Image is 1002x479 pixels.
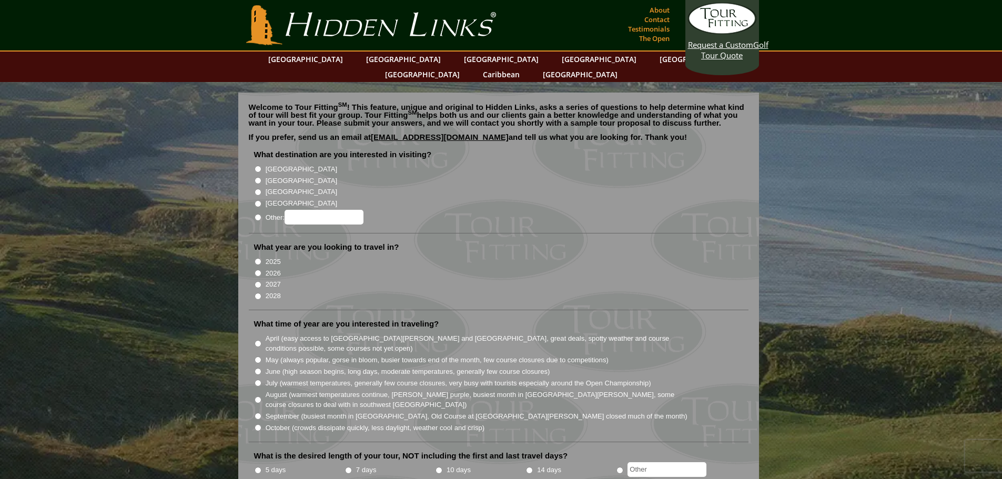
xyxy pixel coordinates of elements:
label: 7 days [356,465,377,475]
a: Testimonials [625,22,672,36]
p: Welcome to Tour Fitting ! This feature, unique and original to Hidden Links, asks a series of que... [249,103,748,127]
label: 2028 [266,291,281,301]
label: September (busiest month in [GEOGRAPHIC_DATA], Old Course at [GEOGRAPHIC_DATA][PERSON_NAME] close... [266,411,687,422]
a: [GEOGRAPHIC_DATA] [654,52,740,67]
p: If you prefer, send us an email at and tell us what you are looking for. Thank you! [249,133,748,149]
a: [GEOGRAPHIC_DATA] [380,67,465,82]
a: [GEOGRAPHIC_DATA] [538,67,623,82]
sup: SM [408,109,417,116]
a: [GEOGRAPHIC_DATA] [361,52,446,67]
label: October (crowds dissipate quickly, less daylight, weather cool and crisp) [266,423,485,433]
label: [GEOGRAPHIC_DATA] [266,176,337,186]
a: [GEOGRAPHIC_DATA] [459,52,544,67]
label: 2027 [266,279,281,290]
label: Other: [266,210,363,225]
label: [GEOGRAPHIC_DATA] [266,164,337,175]
a: The Open [636,31,672,46]
a: [GEOGRAPHIC_DATA] [556,52,642,67]
label: What destination are you interested in visiting? [254,149,432,160]
sup: SM [338,101,347,108]
input: Other: [285,210,363,225]
span: Request a Custom [688,39,753,50]
a: [EMAIL_ADDRESS][DOMAIN_NAME] [371,133,509,141]
label: [GEOGRAPHIC_DATA] [266,198,337,209]
label: 10 days [447,465,471,475]
label: 2026 [266,268,281,279]
label: May (always popular, gorse in bloom, busier towards end of the month, few course closures due to ... [266,355,609,365]
label: 14 days [537,465,561,475]
label: June (high season begins, long days, moderate temperatures, generally few course closures) [266,366,550,377]
label: August (warmest temperatures continue, [PERSON_NAME] purple, busiest month in [GEOGRAPHIC_DATA][P... [266,390,689,410]
label: What is the desired length of your tour, NOT including the first and last travel days? [254,451,568,461]
label: [GEOGRAPHIC_DATA] [266,187,337,197]
label: What time of year are you interested in traveling? [254,319,439,329]
a: Request a CustomGolf Tour Quote [688,3,756,60]
a: About [647,3,672,17]
label: 2025 [266,257,281,267]
label: What year are you looking to travel in? [254,242,399,252]
a: [GEOGRAPHIC_DATA] [263,52,348,67]
label: April (easy access to [GEOGRAPHIC_DATA][PERSON_NAME] and [GEOGRAPHIC_DATA], great deals, spotty w... [266,333,689,354]
input: Other [627,462,706,477]
a: Contact [642,12,672,27]
a: Caribbean [478,67,525,82]
label: 5 days [266,465,286,475]
label: July (warmest temperatures, generally few course closures, very busy with tourists especially aro... [266,378,651,389]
